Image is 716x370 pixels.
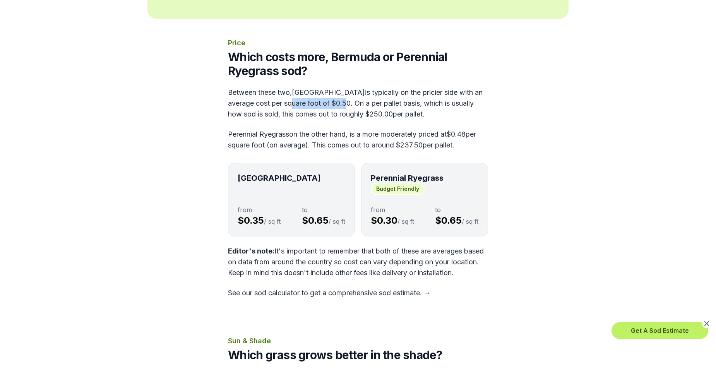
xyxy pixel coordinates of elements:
span: / sq ft [329,218,345,225]
p: Between these two, [GEOGRAPHIC_DATA] is typically on the pricier side with an average cost per sq... [228,87,488,120]
p: Perennial Ryegrass on the other hand, is a more moderately priced at $0.48 per square foot (on av... [228,129,488,151]
p: It's important to remember that both of these are averages based on data from around the country ... [228,246,488,278]
span: from [371,205,414,214]
strong: Perennial Ryegrass [371,173,444,183]
span: to [435,205,478,214]
strong: [GEOGRAPHIC_DATA] [238,173,321,183]
span: / sq ft [264,218,281,225]
a: sod calculator to get a comprehensive sod estimate. [254,289,422,297]
h2: Which costs more, Bermuda or Perennial Ryegrass sod? [228,50,488,78]
span: $0.35 [238,215,264,226]
p: See our → [228,288,488,298]
span: Editor's note: [228,247,274,255]
p: Price [228,38,488,48]
span: $0.65 [302,215,329,226]
span: to [302,205,345,214]
span: / sq ft [397,218,414,225]
button: Get A Sod Estimate [612,322,708,339]
span: $0.65 [435,215,462,226]
span: / sq ft [462,218,478,225]
span: Budget Friendly [371,183,425,195]
span: from [238,205,281,214]
span: $0.30 [371,215,397,226]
